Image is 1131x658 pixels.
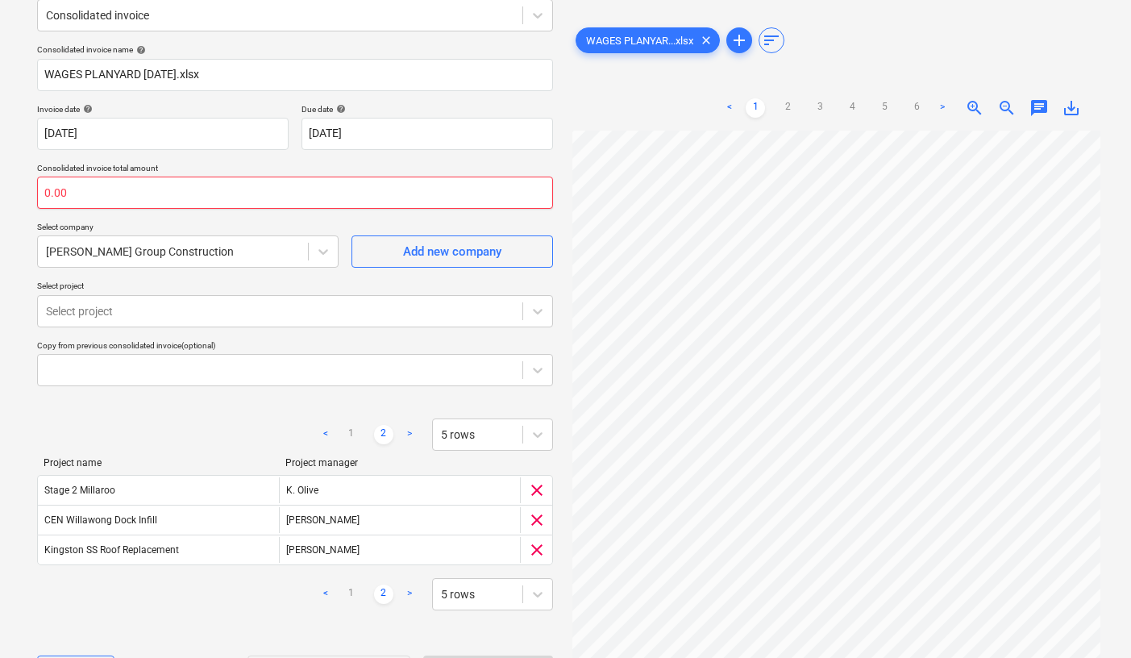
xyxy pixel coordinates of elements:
[746,98,765,118] a: Page 1 is your current page
[762,31,781,50] span: sort
[279,537,520,563] div: [PERSON_NAME]
[374,425,393,444] a: Page 2 is your current page
[279,507,520,533] div: [PERSON_NAME]
[37,44,553,55] div: Consolidated invoice name
[301,104,553,115] div: Due date
[342,425,361,444] a: Page 1
[576,27,720,53] div: WAGES PLANYAR...xlsx
[997,98,1017,118] span: zoom_out
[37,163,553,177] p: Consolidated invoice total amount
[400,585,419,604] a: Next page
[342,585,361,604] a: Page 1
[37,59,553,91] input: Consolidated invoice name
[527,510,547,530] span: clear
[1050,581,1131,658] iframe: Chat Widget
[80,104,93,114] span: help
[730,31,749,50] span: add
[907,98,926,118] a: Page 6
[316,425,335,444] a: Previous page
[37,340,553,351] div: Copy from previous consolidated invoice (optional)
[778,98,797,118] a: Page 2
[37,177,553,209] input: Consolidated invoice total amount
[279,477,520,503] div: K. Olive
[1062,98,1081,118] span: save_alt
[965,98,984,118] span: zoom_in
[527,540,547,560] span: clear
[44,544,179,556] div: Kingston SS Roof Replacement
[44,457,272,469] div: Project name
[37,104,289,115] div: Invoice date
[301,118,553,150] input: Due date not specified
[316,585,335,604] a: Previous page
[810,98,830,118] a: Page 3
[403,241,501,262] div: Add new company
[44,485,115,496] div: Stage 2 Millaroo
[333,104,346,114] span: help
[374,585,393,604] a: Page 2 is your current page
[285,457,514,469] div: Project manager
[37,118,289,150] input: Invoice date not specified
[933,98,952,118] a: Next page
[720,98,739,118] a: Previous page
[875,98,894,118] a: Page 5
[133,45,146,55] span: help
[842,98,862,118] a: Page 4
[696,31,716,50] span: clear
[37,222,339,235] p: Select company
[351,235,553,268] button: Add new company
[576,35,703,47] span: WAGES PLANYAR...xlsx
[37,281,553,294] p: Select project
[527,481,547,500] span: clear
[400,425,419,444] a: Next page
[1029,98,1049,118] span: chat
[44,514,157,526] div: CEN Willawong Dock Infill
